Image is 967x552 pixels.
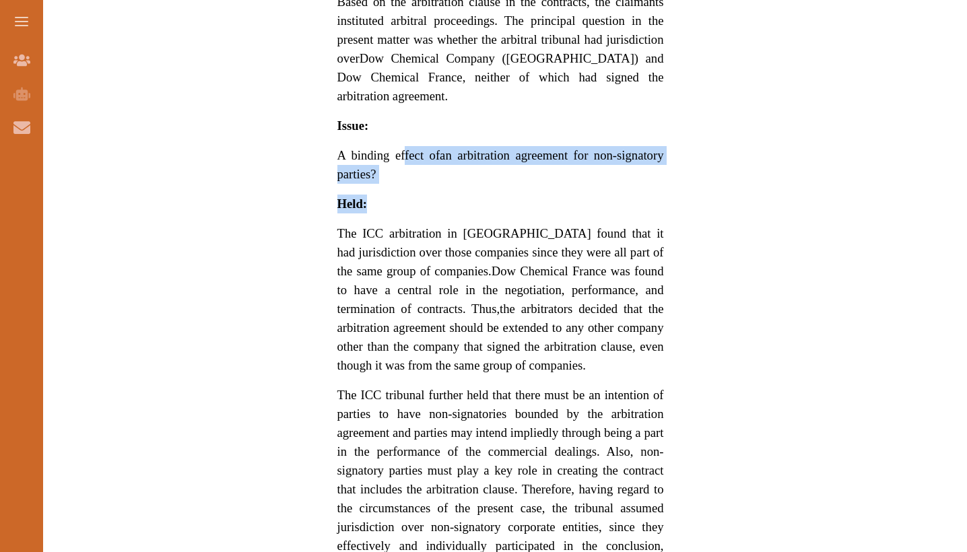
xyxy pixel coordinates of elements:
strong: Issue: [337,118,369,133]
span: Dow Chemical France was found to have a central role in the negotiation, performance, and termina... [337,264,664,316]
span: A binding effect of [337,148,440,162]
strong: Held: [337,197,368,211]
span: Dow Chemical Company ([GEOGRAPHIC_DATA]) and Dow Chemical France, neither of which had signed the... [337,51,664,103]
span: an arbitration agreement for non-signatory parties? [337,148,664,181]
span: The ICC arbitration in [GEOGRAPHIC_DATA] found that it had jurisdiction over those companies sinc... [337,226,664,278]
span: the arbitrators decided that the arbitration agreement should be extended to any other company ot... [337,302,664,372]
